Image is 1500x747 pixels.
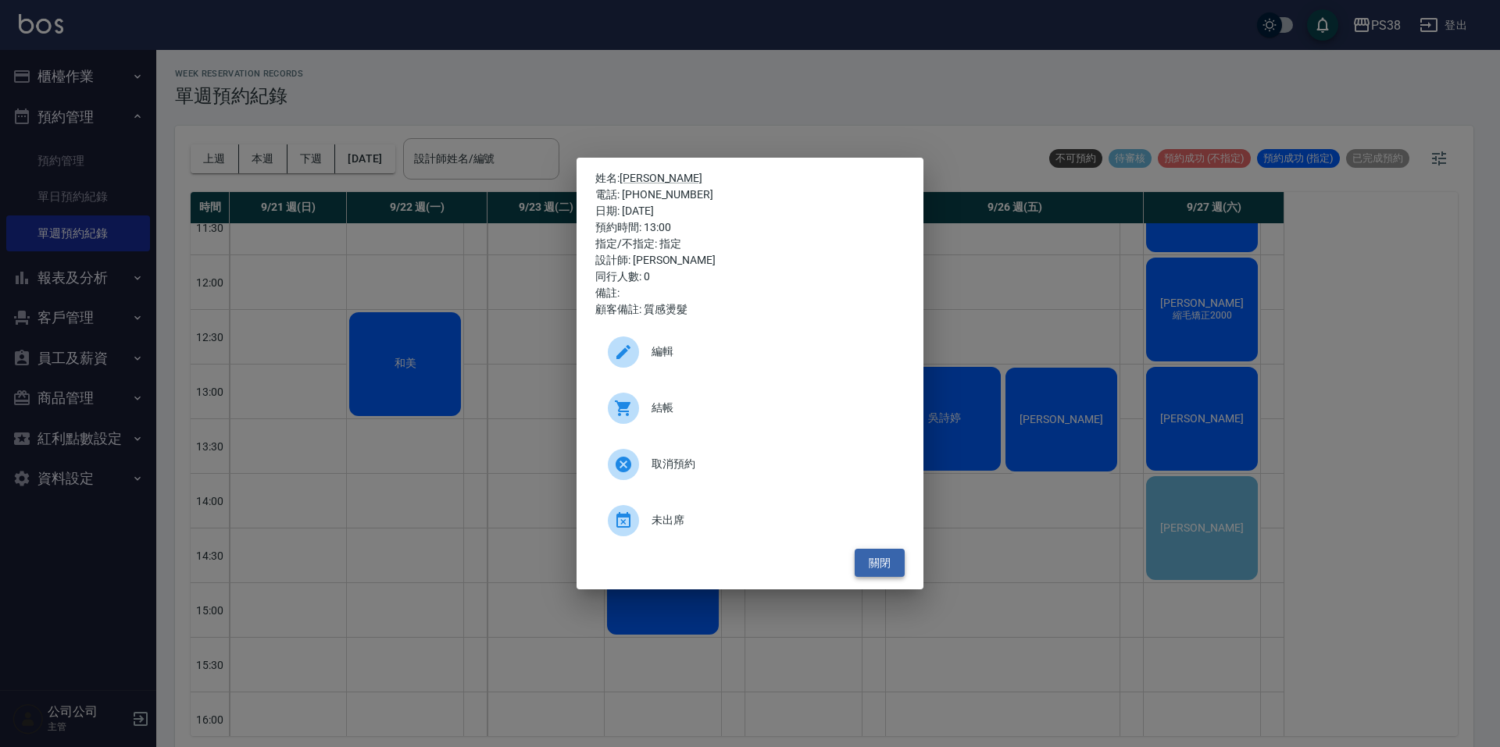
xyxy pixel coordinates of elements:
[595,187,905,203] div: 電話: [PHONE_NUMBER]
[652,400,892,416] span: 結帳
[595,330,905,374] div: 編輯
[595,285,905,301] div: 備註:
[595,499,905,542] div: 未出席
[595,203,905,219] div: 日期: [DATE]
[595,269,905,285] div: 同行人數: 0
[595,301,905,318] div: 顧客備註: 質感燙髮
[652,456,892,472] span: 取消預約
[620,172,702,184] a: [PERSON_NAME]
[595,219,905,236] div: 預約時間: 13:00
[652,512,892,528] span: 未出席
[855,549,905,578] button: 關閉
[595,443,905,486] div: 取消預約
[595,170,905,187] p: 姓名:
[595,386,905,430] div: 結帳
[595,386,905,443] a: 結帳
[595,236,905,252] div: 指定/不指定: 指定
[652,343,892,360] span: 編輯
[595,330,905,386] a: 編輯
[595,252,905,269] div: 設計師: [PERSON_NAME]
